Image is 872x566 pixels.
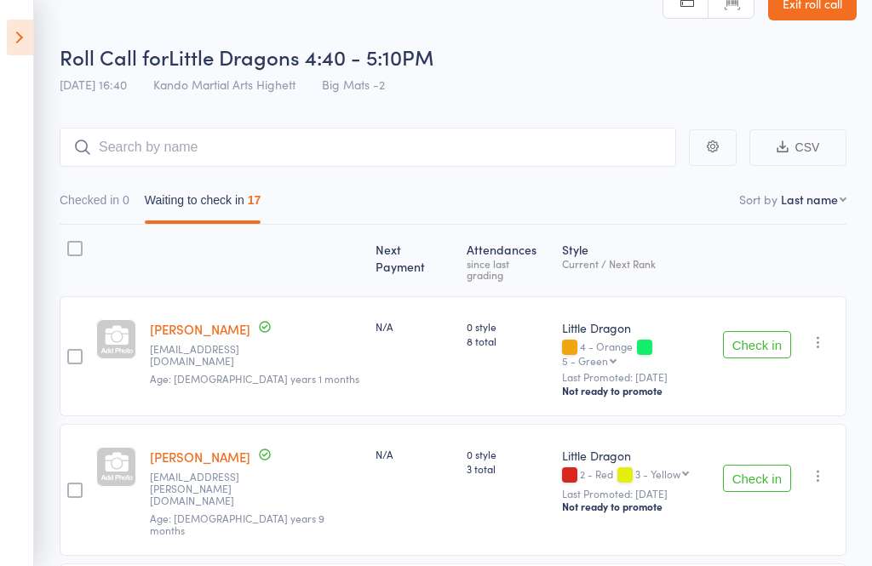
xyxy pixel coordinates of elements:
[723,465,791,492] button: Check in
[562,447,709,464] div: Little Dragon
[369,232,460,289] div: Next Payment
[723,331,791,358] button: Check in
[460,232,555,289] div: Atten­dances
[150,448,250,466] a: [PERSON_NAME]
[467,461,548,476] span: 3 total
[60,76,127,93] span: [DATE] 16:40
[376,319,453,334] div: N/A
[562,468,709,483] div: 2 - Red
[562,384,709,397] div: Not ready to promote
[60,128,676,167] input: Search by name
[749,129,846,166] button: CSV
[562,371,709,383] small: Last Promoted: [DATE]
[248,193,261,207] div: 17
[562,500,709,513] div: Not ready to promote
[376,447,453,461] div: N/A
[153,76,295,93] span: Kando Martial Arts Highett
[150,320,250,338] a: [PERSON_NAME]
[635,468,680,479] div: 3 - Yellow
[150,511,324,537] span: Age: [DEMOGRAPHIC_DATA] years 9 months
[60,185,129,224] button: Checked in0
[562,258,709,269] div: Current / Next Rank
[123,193,129,207] div: 0
[781,191,838,208] div: Last name
[562,488,709,500] small: Last Promoted: [DATE]
[562,319,709,336] div: Little Dragon
[150,471,261,507] small: mai.ph.linh@gmail.com
[150,371,359,386] span: Age: [DEMOGRAPHIC_DATA] years 1 months
[467,258,548,280] div: since last grading
[562,355,608,366] div: 5 - Green
[467,447,548,461] span: 0 style
[150,343,261,368] small: leebuntman@gmail.com
[145,185,261,224] button: Waiting to check in17
[555,232,716,289] div: Style
[60,43,169,71] span: Roll Call for
[169,43,433,71] span: Little Dragons 4:40 - 5:10PM
[467,334,548,348] span: 8 total
[562,340,709,366] div: 4 - Orange
[467,319,548,334] span: 0 style
[739,191,777,208] label: Sort by
[322,76,385,93] span: Big Mats -2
